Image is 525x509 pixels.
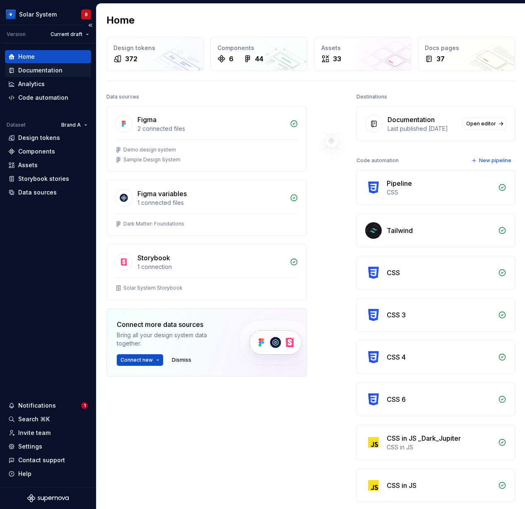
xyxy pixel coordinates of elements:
[5,158,91,172] a: Assets
[106,106,307,172] a: Figma2 connected filesDemo design systemSample Design System
[106,14,135,27] h2: Home
[117,354,163,366] button: Connect new
[321,44,405,52] div: Assets
[117,319,224,329] div: Connect more data sources
[18,66,63,74] div: Documentation
[479,157,511,164] span: New pipeline
[388,115,435,125] div: Documentation
[123,221,184,227] div: Dark Matter: Foundations
[106,91,139,103] div: Data sources
[387,433,461,443] div: CSS in JS _Dark_Jupiter
[18,429,51,437] div: Invite team
[168,354,195,366] button: Dismiss
[106,244,307,300] a: Storybook1 connectionSolar System Storybook
[18,415,50,423] div: Search ⌘K
[123,156,181,163] div: Sample Design System
[5,440,91,453] a: Settings
[387,268,400,278] div: CSS
[466,120,496,127] span: Open editor
[27,494,69,502] svg: Supernova Logo
[137,253,170,263] div: Storybook
[469,155,515,166] button: New pipeline
[18,147,55,156] div: Components
[18,80,45,88] div: Analytics
[5,454,91,467] button: Contact support
[61,122,81,128] span: Brand A
[18,53,35,61] div: Home
[137,189,187,199] div: Figma variables
[7,122,26,128] div: Dataset
[172,357,191,363] span: Dismiss
[5,172,91,185] a: Storybook stories
[418,37,515,71] a: Docs pages37
[314,37,412,71] a: Assets33
[210,37,308,71] a: Components644
[18,442,42,451] div: Settings
[387,394,406,404] div: CSS 6
[5,50,91,63] a: Home
[106,180,307,236] a: Figma variables1 connected filesDark Matter: Foundations
[18,456,65,464] div: Contact support
[5,426,91,439] a: Invite team
[255,54,263,64] div: 44
[229,54,234,64] div: 6
[5,399,91,412] button: Notifications1
[387,226,413,235] div: Tailwind
[81,402,88,409] span: 1
[217,44,301,52] div: Components
[387,443,493,451] div: CSS in JS
[5,186,91,199] a: Data sources
[387,178,412,188] div: Pipeline
[58,119,91,131] button: Brand A
[356,155,399,166] div: Code automation
[18,175,69,183] div: Storybook stories
[18,401,56,410] div: Notifications
[123,146,176,153] div: Demo design system
[84,19,96,31] button: Collapse sidebar
[47,29,93,40] button: Current draft
[387,310,406,320] div: CSS 3
[5,467,91,480] button: Help
[117,331,224,348] div: Bring all your design system data together.
[51,31,82,38] span: Current draft
[18,161,38,169] div: Assets
[2,5,94,23] button: Solar SystemB
[18,134,60,142] div: Design tokens
[5,131,91,144] a: Design tokens
[5,145,91,158] a: Components
[123,285,183,291] div: Solar System Storybook
[137,115,157,125] div: Figma
[387,480,417,490] div: CSS in JS
[19,10,57,19] div: Solar System
[18,188,57,197] div: Data sources
[462,118,506,130] a: Open editor
[125,54,137,64] div: 372
[113,44,197,52] div: Design tokens
[387,352,406,362] div: CSS 4
[5,77,91,91] a: Analytics
[137,125,285,133] div: 2 connected files
[5,91,91,104] a: Code automation
[137,263,285,271] div: 1 connection
[7,31,26,38] div: Version
[436,54,445,64] div: 37
[333,54,341,64] div: 33
[425,44,508,52] div: Docs pages
[388,125,458,133] div: Last published [DATE]
[356,91,387,103] div: Destinations
[18,470,31,478] div: Help
[387,188,493,197] div: CSS
[106,37,204,71] a: Design tokens372
[5,64,91,77] a: Documentation
[6,10,16,19] img: 049812b6-2877-400d-9dc9-987621144c16.png
[120,357,153,363] span: Connect new
[5,413,91,426] button: Search ⌘K
[18,94,68,102] div: Code automation
[85,11,88,18] div: B
[137,199,285,207] div: 1 connected files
